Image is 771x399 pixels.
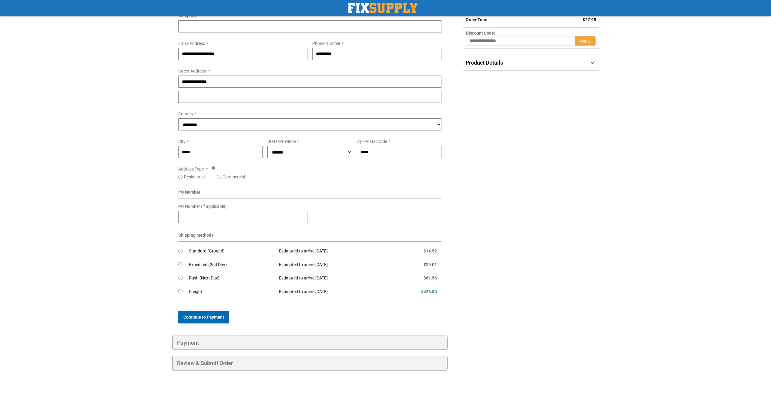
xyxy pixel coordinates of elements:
[421,289,437,294] span: $426.80
[580,39,591,43] span: Apply
[172,356,448,370] div: Review & Submit Order
[189,245,275,258] td: Standard (Ground)
[575,36,596,46] button: Apply
[178,13,196,18] span: Company
[348,3,417,13] img: Fix Industrial Supply
[583,17,596,22] span: $27.95
[178,111,193,116] span: Country
[424,249,437,253] span: $14.52
[189,258,275,272] td: Expedited (2nd Day)
[178,139,186,144] span: City
[267,139,296,144] span: State/Province
[178,69,206,73] span: Street Address
[357,139,387,144] span: Zip/Postal Code
[274,285,391,299] td: Estimated to arrive [DATE]
[178,41,205,46] span: Email Address
[178,204,226,209] span: PO Number (if applicable)
[348,3,417,13] a: store logo
[189,272,275,285] td: Rush (Next Day)
[274,245,391,258] td: Estimated to arrive [DATE]
[184,174,205,180] label: Residential
[312,41,340,46] span: Phone Number
[178,167,204,171] span: Address Type
[223,174,245,180] label: Commercial
[183,315,224,320] span: Continue to Payment
[189,285,275,299] td: Freight
[424,276,437,280] span: $61.56
[424,262,437,267] span: $29.01
[178,311,229,323] button: Continue to Payment
[466,17,488,22] strong: Order Total
[274,258,391,272] td: Estimated to arrive [DATE]
[466,31,495,36] span: Discount Code:
[178,189,442,198] div: PO Number
[178,232,442,242] div: Shipping Methods
[274,272,391,285] td: Estimated to arrive [DATE]
[466,59,503,66] span: Product Details
[172,336,448,350] div: Payment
